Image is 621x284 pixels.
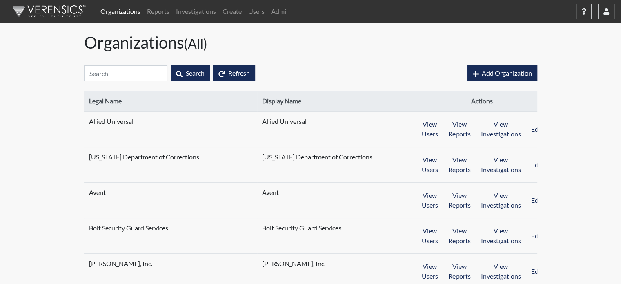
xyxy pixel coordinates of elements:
[476,116,526,142] button: View Investigations
[416,188,443,213] button: View Users
[84,33,537,52] h1: Organizations
[228,69,250,77] span: Refresh
[416,259,443,284] button: View Users
[443,223,476,248] button: View Reports
[268,3,293,20] a: Admin
[173,3,219,20] a: Investigations
[89,259,191,268] span: [PERSON_NAME], Inc.
[412,91,553,112] th: Actions
[89,223,191,233] span: Bolt Security Guard Services
[89,188,191,197] span: Avent
[476,188,526,213] button: View Investigations
[443,116,476,142] button: View Reports
[416,152,443,177] button: View Users
[443,152,476,177] button: View Reports
[482,69,532,77] span: Add Organization
[416,116,443,142] button: View Users
[443,188,476,213] button: View Reports
[184,36,207,51] small: (All)
[144,3,173,20] a: Reports
[467,65,537,81] button: Add Organization
[262,259,364,268] span: [PERSON_NAME], Inc.
[262,188,364,197] span: Avent
[219,3,245,20] a: Create
[84,65,167,81] input: Search
[476,259,526,284] button: View Investigations
[526,188,548,213] button: Edit
[245,3,268,20] a: Users
[186,69,205,77] span: Search
[476,223,526,248] button: View Investigations
[262,152,372,162] span: [US_STATE] Department of Corrections
[476,152,526,177] button: View Investigations
[526,223,548,248] button: Edit
[443,259,476,284] button: View Reports
[171,65,210,81] button: Search
[97,3,144,20] a: Organizations
[84,91,257,112] th: Legal Name
[526,116,548,142] button: Edit
[262,223,364,233] span: Bolt Security Guard Services
[89,116,191,126] span: Allied Universal
[257,91,412,112] th: Display Name
[526,152,548,177] button: Edit
[526,259,548,284] button: Edit
[213,65,255,81] button: Refresh
[262,116,364,126] span: Allied Universal
[89,152,199,162] span: [US_STATE] Department of Corrections
[416,223,443,248] button: View Users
